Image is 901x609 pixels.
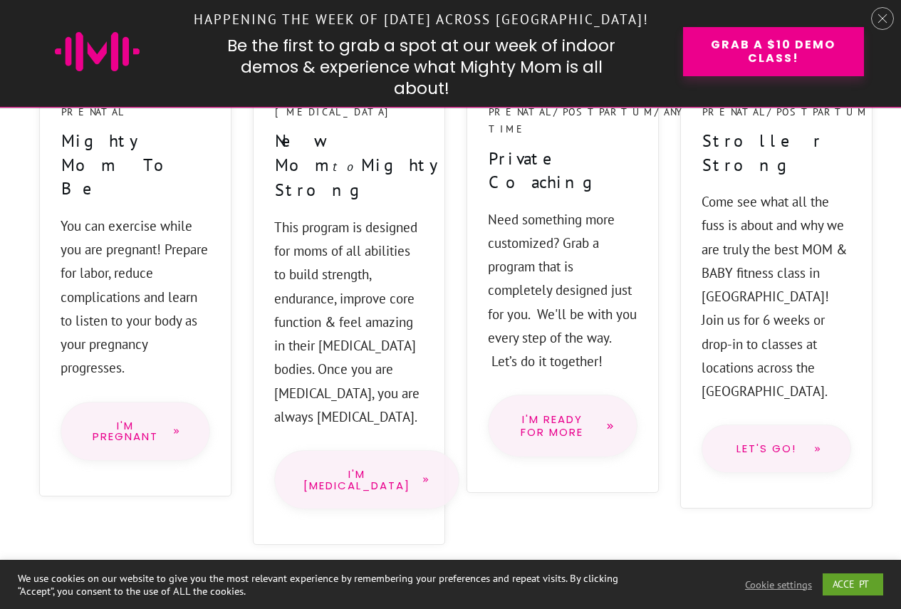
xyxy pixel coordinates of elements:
p: This program is designed for moms of all abilities to build strength, endurance, improve core fun... [274,216,424,429]
span: Let's go! [731,443,802,454]
span: I'm [MEDICAL_DATA] [303,469,410,491]
a: Cookie settings [745,578,812,591]
p: Prenatal/PostPartum/Any Time [489,103,687,138]
img: mighty-mom-ico [55,32,140,72]
a: Let's go! [702,425,851,473]
span: Grab a $10 Demo Class! [708,38,839,65]
a: Grab a $10 Demo Class! [683,27,864,76]
span: to [333,158,361,175]
p: Prenatal/Postpartum [702,103,868,121]
a: I'm [MEDICAL_DATA] [274,450,459,509]
span: I'm Pregnant [90,420,161,442]
a: ACCEPT [823,573,883,595]
span: I'm Ready for more [510,413,594,439]
a: I'm Ready for more [488,395,637,457]
h2: Be the first to grab a spot at our week of indoor demos & experience what Mighty Mom is all about! [224,36,619,100]
h4: New Mom Mighty Strong [275,129,440,215]
p: You can exercise while you are pregnant! Prepare for labor, reduce complications and learn to lis... [61,214,210,380]
p: Happening the week of [DATE] across [GEOGRAPHIC_DATA]! [175,4,668,35]
p: Prenatal [61,103,126,121]
h4: Private Coaching [489,147,637,207]
div: We use cookies on our website to give you the most relevant experience by remembering your prefer... [18,572,624,598]
p: [MEDICAL_DATA] [275,103,391,121]
p: Come see what all the fuss is about and why we are truly the best MOM & BABY fitness class in [GE... [702,190,851,403]
h4: Mighty Mom To Be [61,129,209,214]
h4: Stroller Strong [702,129,850,189]
p: Need something more customized? Grab a program that is completely designed just for you. We'll be... [488,208,637,374]
a: I'm Pregnant [61,402,210,461]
